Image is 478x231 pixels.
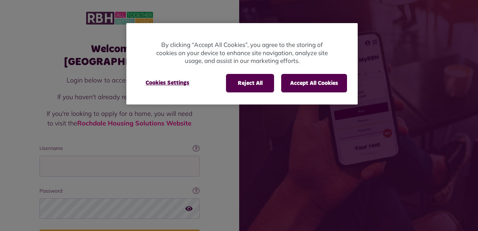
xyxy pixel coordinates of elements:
div: Cookie banner [126,23,358,104]
button: Reject All [226,74,274,92]
button: Cookies Settings [137,74,198,92]
p: By clicking “Accept All Cookies”, you agree to the storing of cookies on your device to enhance s... [155,41,329,65]
div: Privacy [126,23,358,104]
button: Accept All Cookies [281,74,347,92]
